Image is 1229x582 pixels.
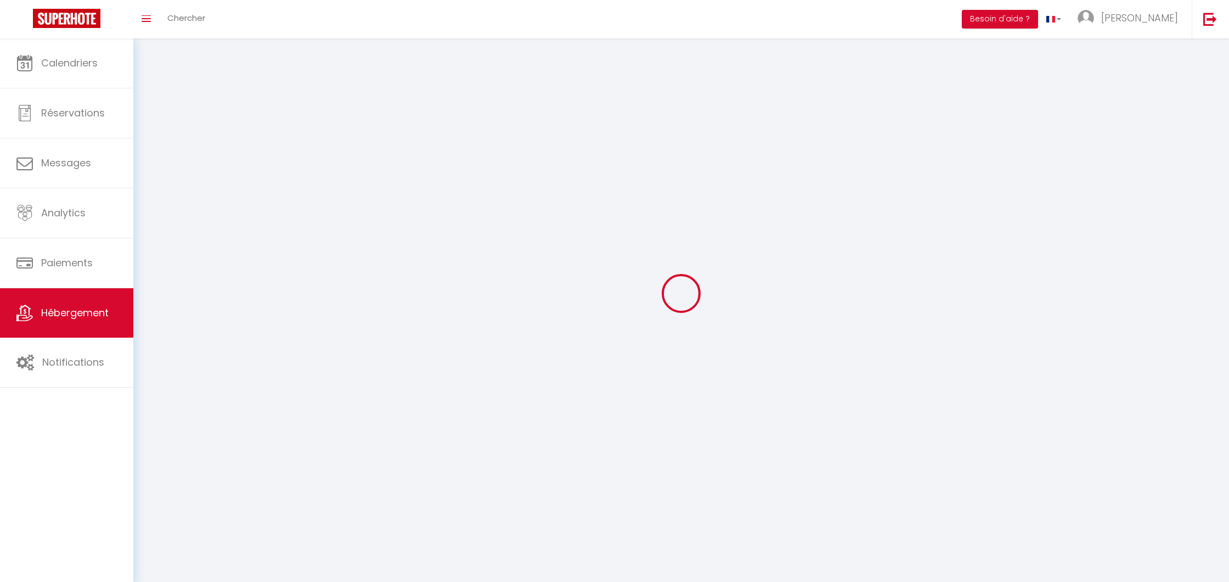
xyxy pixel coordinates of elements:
span: Chercher [167,12,205,24]
img: ... [1078,10,1094,26]
span: Analytics [41,206,86,220]
span: Messages [41,156,91,170]
img: logout [1203,12,1217,26]
span: [PERSON_NAME] [1101,11,1178,25]
span: Hébergement [41,306,109,320]
span: Réservations [41,106,105,120]
img: Super Booking [33,9,100,28]
span: Paiements [41,256,93,270]
button: Besoin d'aide ? [962,10,1038,29]
span: Calendriers [41,56,98,70]
span: Notifications [42,355,104,369]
